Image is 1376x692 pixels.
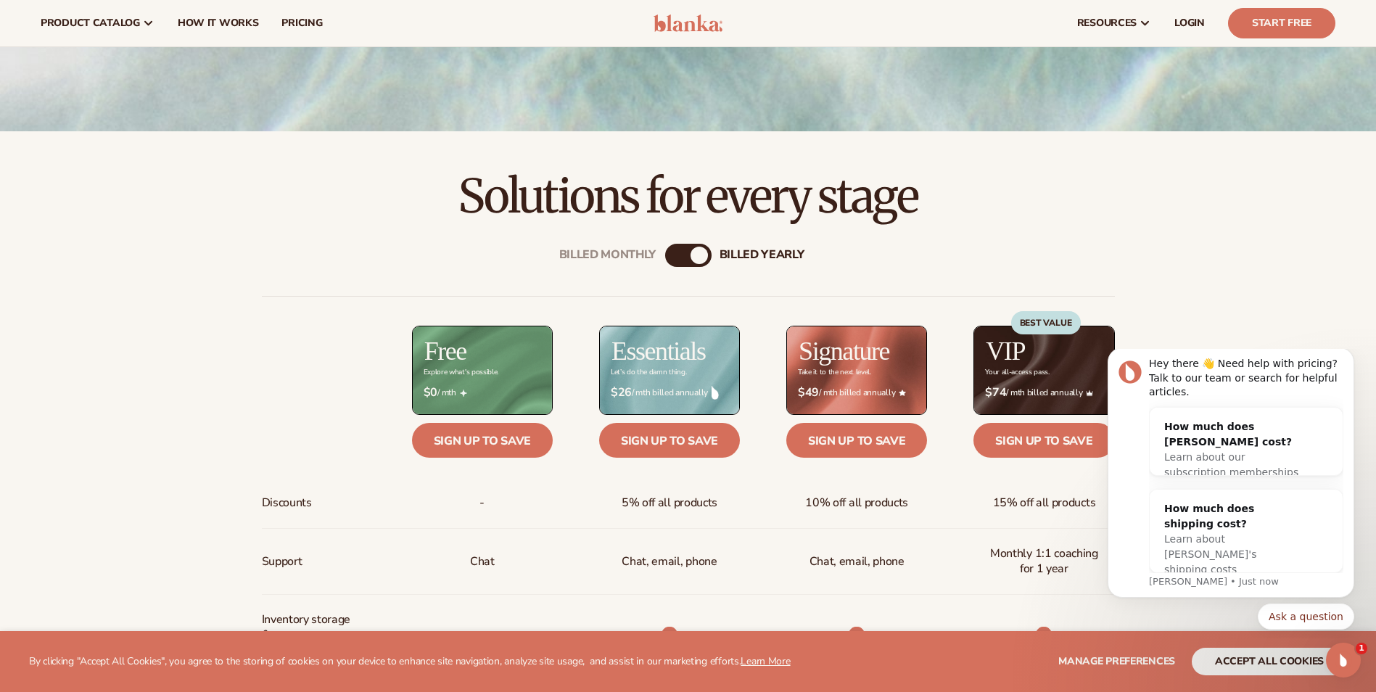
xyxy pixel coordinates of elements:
button: Manage preferences [1058,648,1175,675]
a: Sign up to save [412,423,553,458]
span: / mth billed annually [611,386,728,400]
span: Learn about [PERSON_NAME]'s shipping costs [78,184,170,226]
button: accept all cookies [1192,648,1347,675]
span: Manage preferences [1058,654,1175,668]
img: Signature_BG_eeb718c8-65ac-49e3-a4e5-327c6aa73146.jpg [787,326,926,414]
span: 5% off all products [622,490,717,516]
img: VIP_BG_199964bd-3653-43bc-8a67-789d2d7717b9.jpg [974,326,1113,414]
h2: VIP [986,338,1025,364]
a: Sign up to save [973,423,1114,458]
div: Let’s do the damn thing. [611,368,686,376]
div: Your all-access pass. [985,368,1049,376]
img: Free_Icon_bb6e7c7e-73f8-44bd-8ed0-223ea0fc522e.png [460,390,467,397]
div: How much does [PERSON_NAME] cost? [78,70,213,101]
img: drop.png [712,386,719,399]
span: 1 [1356,643,1367,654]
div: billed Yearly [720,248,804,262]
iframe: Intercom live chat [1326,643,1361,677]
span: / mth billed annually [985,386,1103,400]
span: / mth billed annually [798,386,915,400]
span: product catalog [41,17,140,29]
div: BEST VALUE [1011,311,1081,334]
span: How It Works [178,17,259,29]
span: LOGIN [1174,17,1205,29]
p: By clicking "Accept All Cookies", you agree to the storing of cookies on your device to enhance s... [29,656,791,668]
p: Message from Lee, sent Just now [63,226,258,239]
div: Hey there 👋 Need help with pricing? Talk to our team or search for helpful articles. [63,8,258,51]
div: Billed Monthly [559,248,656,262]
div: Take it to the next level. [798,368,871,376]
a: Start Free [1228,8,1335,38]
div: How much does [PERSON_NAME] cost?Learn about our subscription memberships [64,59,228,143]
strong: $74 [985,386,1006,400]
a: Sign up to save [599,423,740,458]
span: 15% off all products [993,490,1096,516]
button: Quick reply: Ask a question [172,255,268,281]
span: Learn about our subscription memberships [78,102,213,129]
h2: Solutions for every stage [41,172,1335,221]
h2: Free [424,338,466,364]
div: Explore what's possible. [424,368,498,376]
strong: $26 [611,386,632,400]
span: Discounts [262,490,312,516]
div: Quick reply options [22,255,268,281]
p: Chat [470,548,495,575]
img: free_bg.png [413,326,552,414]
div: How much does shipping cost? [78,152,213,183]
p: Chat, email, phone [622,548,717,575]
a: Sign up to save [786,423,927,458]
h2: Signature [799,338,889,364]
span: / mth [424,386,541,400]
img: Star_6.png [899,390,906,396]
img: Essentials_BG_9050f826-5aa9-47d9-a362-757b82c62641.jpg [600,326,739,414]
span: resources [1077,17,1137,29]
iframe: Intercom notifications message [1086,349,1376,638]
h2: Essentials [611,338,706,364]
span: Inventory storage & order fulfillment [262,606,358,663]
span: Support [262,548,302,575]
img: logo [654,15,722,32]
img: Profile image for Lee [33,12,56,35]
span: Chat, email, phone [809,548,905,575]
span: pricing [281,17,322,29]
span: Monthly 1:1 coaching for 1 year [985,540,1103,582]
strong: $0 [424,386,437,400]
a: Learn More [741,654,790,668]
span: - [479,490,485,516]
strong: $49 [798,386,819,400]
div: How much does shipping cost?Learn about [PERSON_NAME]'s shipping costs [64,141,228,240]
p: - [479,622,485,648]
div: Message content [63,8,258,224]
span: 10% off all products [805,490,908,516]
